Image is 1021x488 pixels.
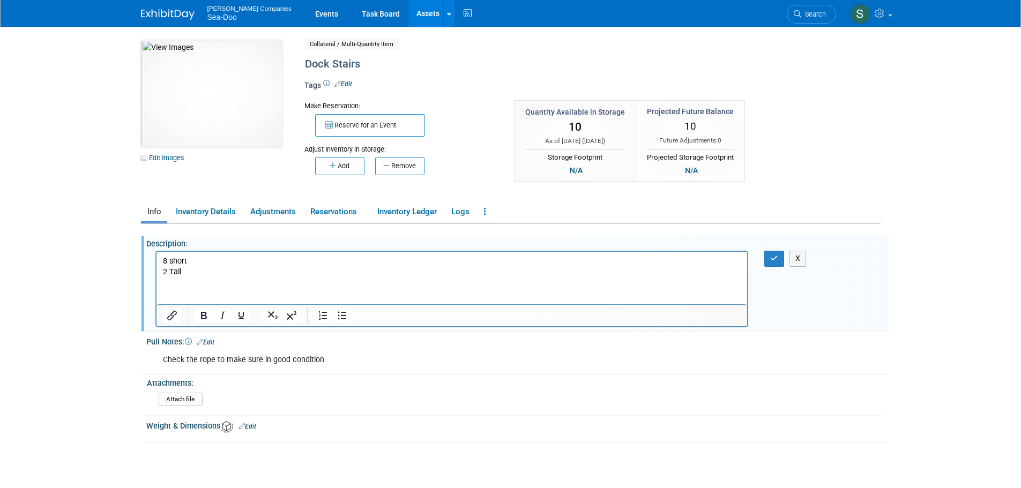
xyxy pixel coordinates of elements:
div: Quantity Available in Storage [525,107,625,117]
span: 10 [684,120,696,132]
span: [DATE] [584,137,603,145]
div: Pull Notes: [146,334,889,348]
div: Future Adjustments: [647,136,734,145]
img: View Images [141,40,282,147]
button: Superscript [282,308,301,323]
span: 0 [718,137,721,144]
div: Description: [146,236,889,249]
span: Sea-Doo [207,13,237,21]
div: Tags [304,80,792,98]
div: Adjust Inventory in Storage: [304,137,498,154]
button: Underline [232,308,250,323]
div: Storage Footprint [525,149,625,163]
a: Edit [239,423,256,430]
a: Search [787,5,836,24]
button: Subscript [264,308,282,323]
img: Stephanie Duval [850,4,870,24]
button: Bold [195,308,213,323]
a: Adjustments [244,202,302,221]
a: Inventory Ledger [371,202,443,221]
button: Italic [213,308,232,323]
button: Reserve for an Event [315,114,425,137]
span: [PERSON_NAME] Companies [207,2,292,13]
span: Search [801,10,826,18]
button: Add [315,157,364,175]
button: Insert/edit link [163,308,181,323]
span: Collateral / Multi-Quantity Item [304,39,399,50]
div: Make Reservation: [304,100,498,111]
img: Asset Weight and Dimensions [221,421,233,433]
div: Dock Stairs [301,55,792,74]
div: N/A [567,164,586,176]
a: Info [141,202,167,221]
span: 10 [569,121,582,133]
div: Weight & Dimensions [146,418,889,432]
button: Numbered list [314,308,332,323]
img: ExhibitDay [141,9,195,20]
button: Remove [375,157,424,175]
div: Projected Storage Footprint [647,149,734,163]
button: X [789,251,807,266]
a: Logs [445,202,475,221]
div: Check the rope to make sure in good condition [155,349,749,371]
a: Edit [197,339,214,346]
a: Reservations [304,202,369,221]
a: Edit Images [141,151,189,164]
iframe: Rich Text Area [156,252,748,304]
div: As of [DATE] ( ) [525,137,625,146]
a: Inventory Details [169,202,242,221]
div: Projected Future Balance [647,106,734,117]
div: N/A [682,164,701,176]
button: Bullet list [333,308,351,323]
a: Edit [334,80,352,88]
div: Attachments: [147,375,884,388]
